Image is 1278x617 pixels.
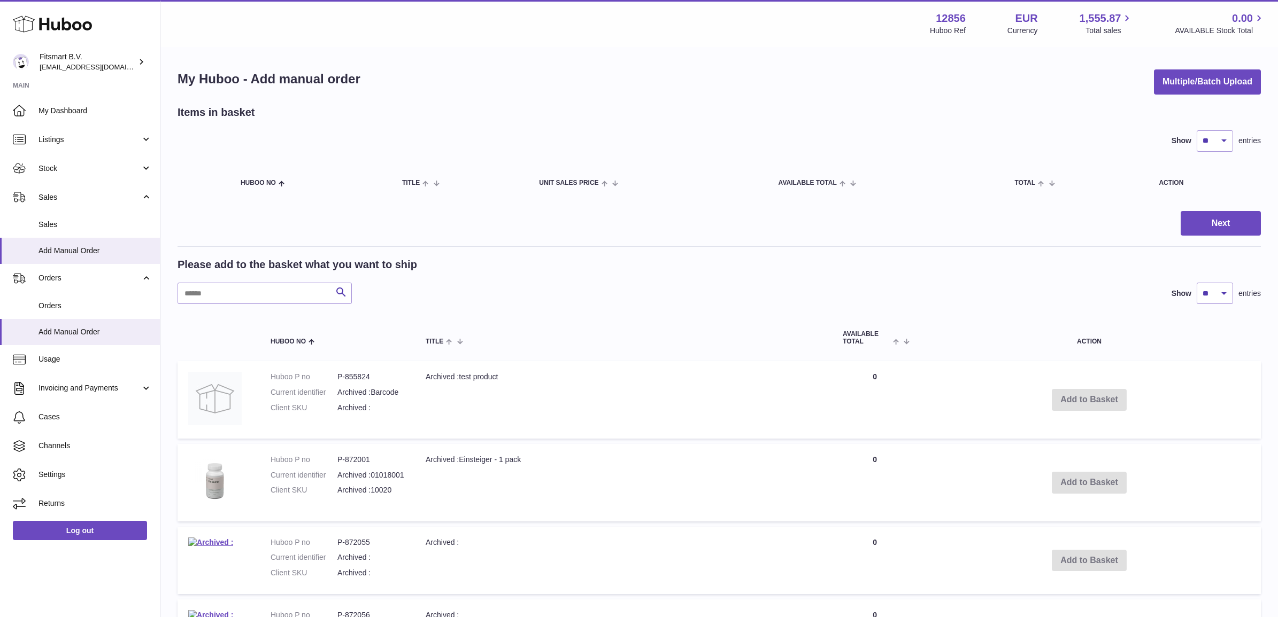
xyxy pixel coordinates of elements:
span: Orders [39,301,152,311]
dt: Client SKU [271,568,337,578]
span: AVAILABLE Stock Total [1175,26,1265,36]
span: Unit Sales Price [539,179,598,186]
span: Orders [39,273,141,283]
dd: Archived :Barcode [337,387,404,397]
span: Total sales [1085,26,1133,36]
span: Total [1014,179,1035,186]
td: 0 [832,527,918,595]
img: Archived :test product [188,372,242,425]
span: [EMAIL_ADDRESS][DOMAIN_NAME] [40,63,157,71]
div: Fitsmart B.V. [40,52,136,72]
span: Settings [39,470,152,480]
span: Title [402,179,420,186]
dt: Current identifier [271,552,337,563]
span: Listings [39,135,141,145]
span: My Dashboard [39,106,152,116]
dd: P-872001 [337,455,404,465]
span: entries [1238,136,1261,146]
dt: Current identifier [271,387,337,397]
h1: My Huboo - Add manual order [178,71,360,88]
td: 0 [832,444,918,521]
dt: Huboo P no [271,455,337,465]
span: Returns [39,498,152,509]
td: Archived :test product [415,361,832,439]
dd: P-855824 [337,372,404,382]
dd: Archived : [337,403,404,413]
span: Title [426,338,443,345]
dd: Archived :01018001 [337,470,404,480]
img: Archived : [188,537,233,548]
span: Sales [39,220,152,230]
dt: Huboo P no [271,372,337,382]
span: 1,555.87 [1080,11,1121,26]
dd: P-872055 [337,537,404,548]
dd: Archived :10020 [337,485,404,495]
dt: Huboo P no [271,537,337,548]
a: 1,555.87 Total sales [1080,11,1134,36]
span: Usage [39,354,152,364]
label: Show [1172,288,1191,299]
dt: Current identifier [271,470,337,480]
span: Channels [39,441,152,451]
img: internalAdmin-12856@internal.huboo.com [13,54,29,70]
span: Invoicing and Payments [39,383,141,393]
span: Huboo no [271,338,306,345]
dt: Client SKU [271,403,337,413]
label: Show [1172,136,1191,146]
dd: Archived : [337,552,404,563]
span: 0.00 [1232,11,1253,26]
td: 0 [832,361,918,439]
dt: Client SKU [271,485,337,495]
div: Huboo Ref [930,26,966,36]
button: Next [1181,211,1261,236]
img: Archived :Einsteiger - 1 pack [188,455,242,508]
h2: Items in basket [178,105,255,120]
span: Add Manual Order [39,327,152,337]
th: Action [918,320,1261,355]
h2: Please add to the basket what you want to ship [178,257,417,272]
div: Currency [1007,26,1038,36]
span: entries [1238,288,1261,299]
strong: 12856 [936,11,966,26]
div: Action [1159,179,1250,186]
span: Add Manual Order [39,246,152,256]
a: 0.00 AVAILABLE Stock Total [1175,11,1265,36]
td: Archived :Einsteiger - 1 pack [415,444,832,521]
button: Multiple/Batch Upload [1154,69,1261,95]
span: AVAILABLE Total [843,331,890,345]
a: Log out [13,521,147,540]
td: Archived : [415,527,832,595]
span: Huboo no [241,179,276,186]
dd: Archived : [337,568,404,578]
span: Stock [39,163,141,174]
span: AVAILABLE Total [779,179,837,186]
span: Cases [39,412,152,422]
span: Sales [39,192,141,202]
strong: EUR [1015,11,1037,26]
